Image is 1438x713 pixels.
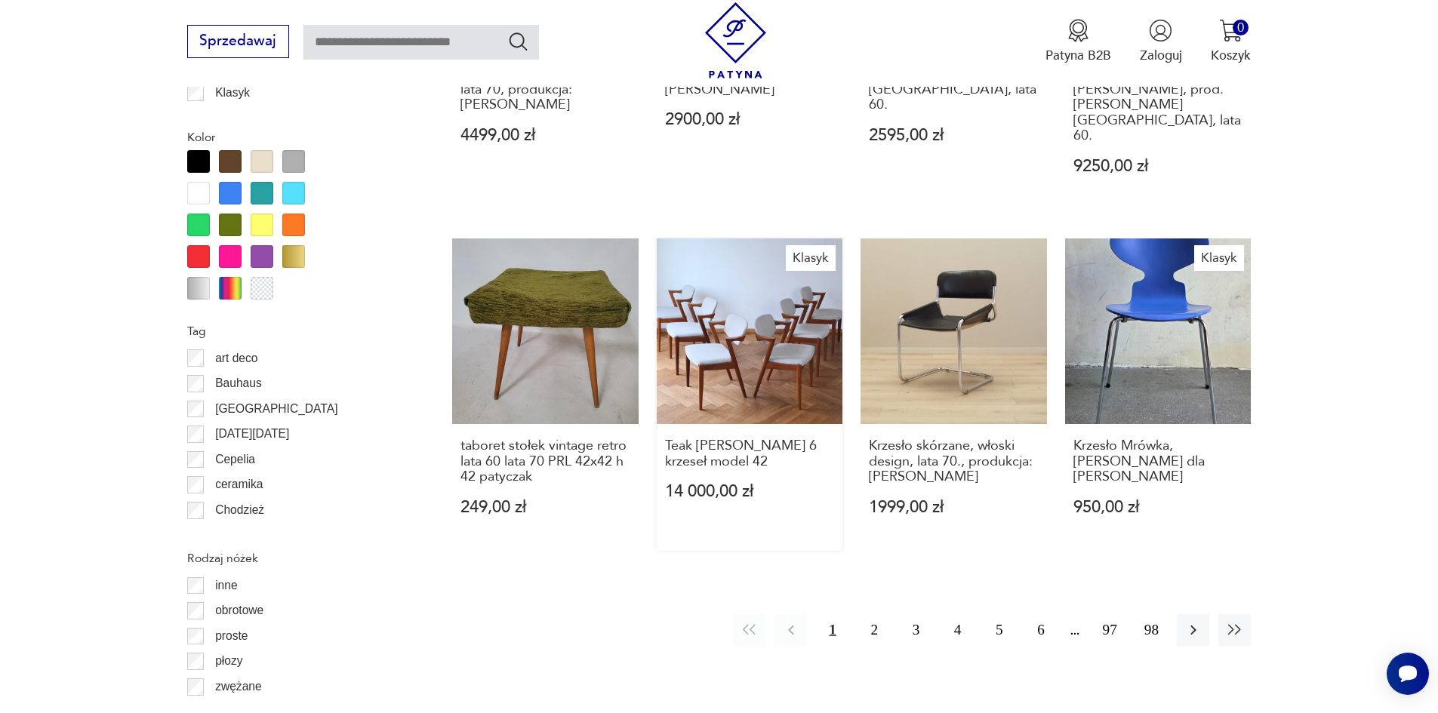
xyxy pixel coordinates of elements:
img: Ikona medalu [1067,19,1090,42]
p: obrotowe [215,601,263,620]
div: 0 [1233,20,1249,35]
h3: Komplet czterech tekowych krzeseł proj. Th. [PERSON_NAME], prod. [PERSON_NAME][GEOGRAPHIC_DATA], ... [1073,51,1243,143]
h3: Komplet czterech krzeseł tekowych, duński design, lata 70, produkcja: [PERSON_NAME] [460,51,630,113]
p: Chodzież [215,500,264,520]
p: 9250,00 zł [1073,158,1243,174]
p: płozy [215,651,242,671]
button: Zaloguj [1140,19,1182,64]
p: Patyna B2B [1045,47,1111,64]
img: Ikonka użytkownika [1149,19,1172,42]
p: Cepelia [215,450,255,469]
button: 3 [900,614,932,647]
button: 0Koszyk [1211,19,1251,64]
p: [DATE][DATE] [215,424,289,444]
p: 4499,00 zł [460,128,630,143]
p: 2595,00 zł [869,128,1039,143]
button: Sprzedawaj [187,25,289,58]
p: Rodzaj nóżek [187,549,409,568]
img: Patyna - sklep z meblami i dekoracjami vintage [697,2,774,78]
p: 2900,00 zł [665,112,835,128]
h3: Fotel tekowy prod. Korup Stolefabrik, [GEOGRAPHIC_DATA], lata 60. [869,51,1039,113]
a: KlasykKrzesło Mrówka, A. Jacobsen dla F. HansenKrzesło Mrówka, [PERSON_NAME] dla [PERSON_NAME]950... [1065,238,1252,551]
p: 249,00 zł [460,499,630,515]
p: 950,00 zł [1073,499,1243,515]
h3: Komplet czterech krzeseł Califa 53, proj. [PERSON_NAME] [665,51,835,97]
p: art deco [215,349,257,368]
p: inne [215,576,237,595]
button: 6 [1024,614,1057,647]
a: taboret stołek vintage retro lata 60 lata 70 PRL 42x42 h 42 patyczaktaboret stołek vintage retro ... [452,238,639,551]
button: 1 [816,614,848,647]
a: Ikona medaluPatyna B2B [1045,19,1111,64]
p: Ćmielów [215,526,260,546]
button: 97 [1094,614,1126,647]
p: Klasyk [215,83,250,103]
img: Ikona koszyka [1219,19,1242,42]
p: zwężane [215,677,262,696]
button: 4 [941,614,974,647]
p: 14 000,00 zł [665,484,835,499]
p: Bauhaus [215,373,262,393]
p: Kolor [187,128,409,147]
iframe: Smartsupp widget button [1387,653,1429,695]
button: Patyna B2B [1045,19,1111,64]
p: ceramika [215,475,263,494]
a: Sprzedawaj [187,36,289,48]
button: Szukaj [507,30,529,52]
h3: Teak [PERSON_NAME] 6 krzeseł model 42 [665,438,835,469]
a: Krzesło skórzane, włoski design, lata 70., produkcja: WłochyKrzesło skórzane, włoski design, lata... [861,238,1047,551]
p: proste [215,626,248,646]
h3: taboret stołek vintage retro lata 60 lata 70 PRL 42x42 h 42 patyczak [460,438,630,484]
button: 5 [983,614,1015,647]
p: [GEOGRAPHIC_DATA] [215,399,337,419]
button: 2 [858,614,891,647]
button: 98 [1135,614,1168,647]
h3: Krzesło skórzane, włoski design, lata 70., produkcja: [PERSON_NAME] [869,438,1039,484]
p: Tag [187,321,409,341]
h3: Krzesło Mrówka, [PERSON_NAME] dla [PERSON_NAME] [1073,438,1243,484]
p: 1999,00 zł [869,499,1039,515]
p: Zaloguj [1140,47,1182,64]
p: Koszyk [1211,47,1251,64]
a: KlasykTeak Kai Kristiansen 6 krzeseł model 42Teak [PERSON_NAME] 6 krzeseł model 4214 000,00 zł [657,238,843,551]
